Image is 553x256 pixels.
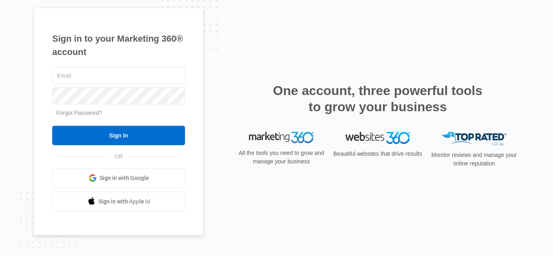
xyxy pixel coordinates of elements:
span: Sign in with Apple Id [98,197,150,206]
input: Sign In [52,126,185,145]
img: Marketing 360 [249,132,314,143]
p: Beautiful websites that drive results [332,150,423,158]
p: Monitor reviews and manage your online reputation [429,151,519,168]
h1: Sign in to your Marketing 360® account [52,32,185,59]
input: Email [52,67,185,84]
a: Sign in with Apple Id [52,192,185,211]
span: Sign in with Google [100,174,149,182]
h2: One account, three powerful tools to grow your business [270,83,485,115]
img: Websites 360 [345,132,410,144]
img: Top Rated Local [442,132,506,145]
p: All the tools you need to grow and manage your business [236,149,327,166]
a: Forgot Password? [56,110,102,116]
span: OR [109,152,129,161]
a: Sign in with Google [52,168,185,188]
